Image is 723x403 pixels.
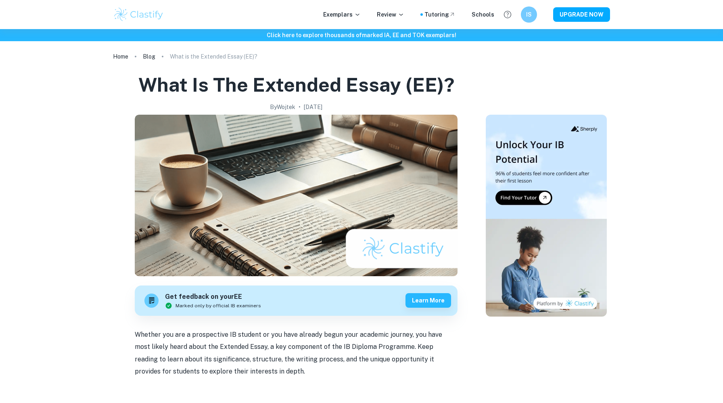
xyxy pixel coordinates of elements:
p: Whether you are a prospective IB student or you have already begun your academic journey, you hav... [135,329,458,378]
a: Home [113,51,128,62]
h1: What is the Extended Essay (EE)? [138,72,454,98]
h2: [DATE] [304,103,322,111]
p: • [299,103,301,111]
p: Review [377,10,404,19]
p: What is the Extended Essay (EE)? [170,52,257,61]
button: Help and Feedback [501,8,514,21]
span: Marked only by official IB examiners [176,302,261,309]
p: Exemplars [323,10,361,19]
h6: IS [524,10,534,19]
img: Thumbnail [486,115,607,317]
h6: Get feedback on your EE [165,292,261,302]
img: Clastify logo [113,6,164,23]
h2: By Wojtek [270,103,295,111]
img: What is the Extended Essay (EE)? cover image [135,115,458,276]
a: Schools [472,10,494,19]
h6: Click here to explore thousands of marked IA, EE and TOK exemplars ! [2,31,721,40]
button: Learn more [405,293,451,308]
a: Get feedback on yourEEMarked only by official IB examinersLearn more [135,285,458,316]
a: Tutoring [424,10,456,19]
button: IS [521,6,537,23]
button: UPGRADE NOW [553,7,610,22]
a: Blog [143,51,155,62]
